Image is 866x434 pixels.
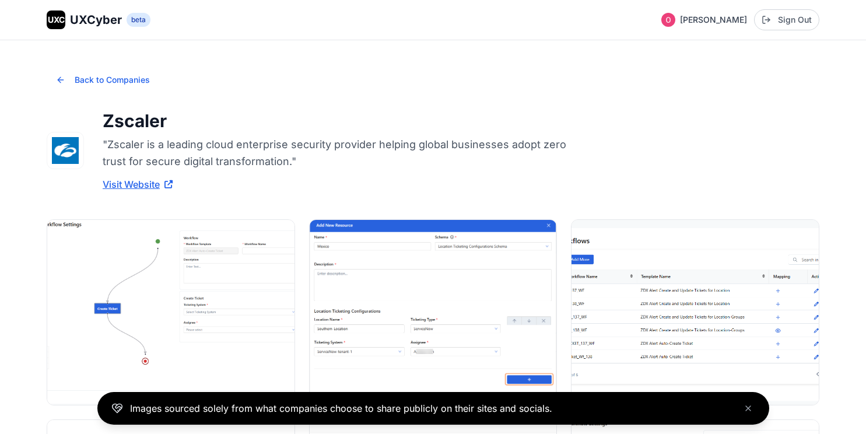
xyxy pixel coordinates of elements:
[70,12,122,28] span: UXCyber
[103,136,569,170] p: "Zscaler is a leading cloud enterprise security provider helping global businesses adopt zero tru...
[103,110,569,131] h1: Zscaler
[103,177,173,191] a: Visit Website
[48,14,65,26] span: UXC
[741,401,755,415] button: Close banner
[47,220,294,405] img: Zscaler image 1
[127,13,150,27] span: beta
[680,14,747,26] span: [PERSON_NAME]
[47,10,150,29] a: UXCUXCyberbeta
[310,220,557,405] img: Zscaler image 2
[754,9,819,30] button: Sign Out
[572,220,819,405] img: Zscaler image 3
[47,132,83,169] img: Zscaler logo
[47,75,159,87] a: Back to Companies
[130,401,552,415] p: Images sourced solely from what companies choose to share publicly on their sites and socials.
[47,68,159,92] button: Back to Companies
[661,13,675,27] img: Profile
